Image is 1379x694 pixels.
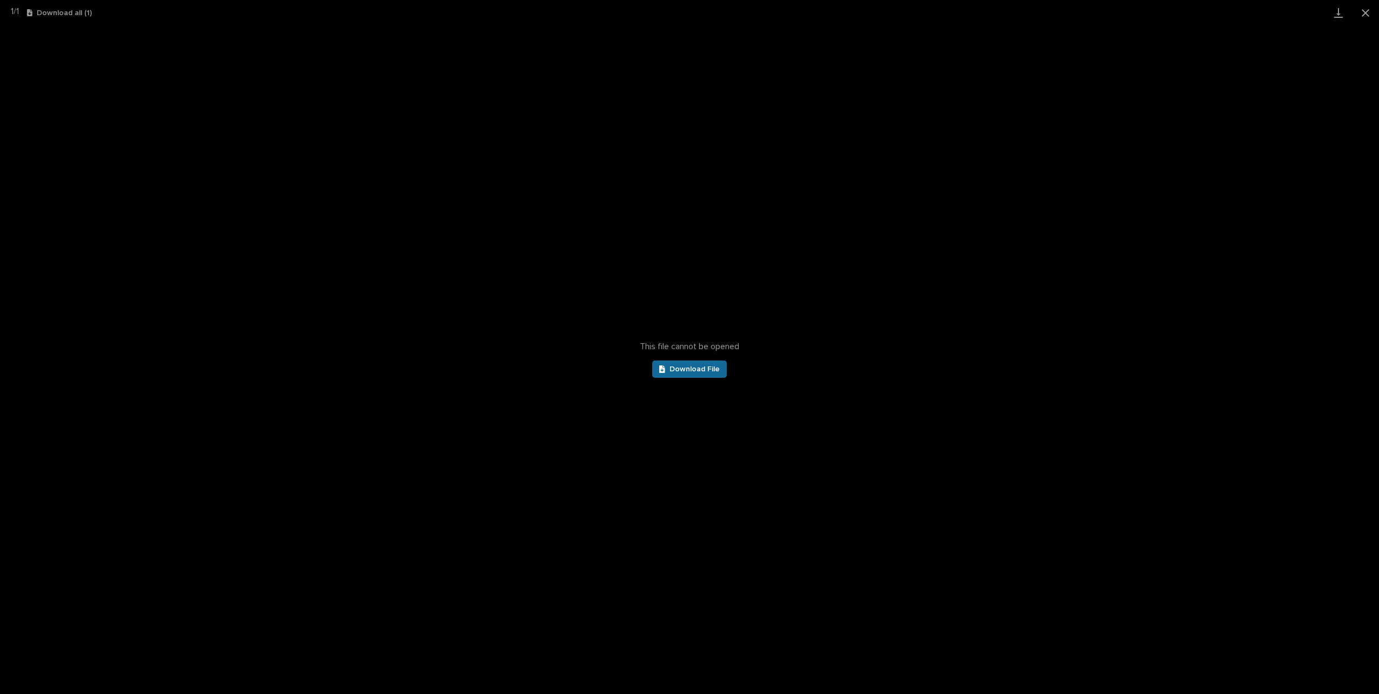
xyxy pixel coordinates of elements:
span: This file cannot be opened [640,342,739,352]
span: 1 [11,7,14,16]
span: 1 [16,7,19,16]
span: Download File [670,365,720,373]
a: Download File [652,361,727,378]
button: Download all (1) [27,9,92,17]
